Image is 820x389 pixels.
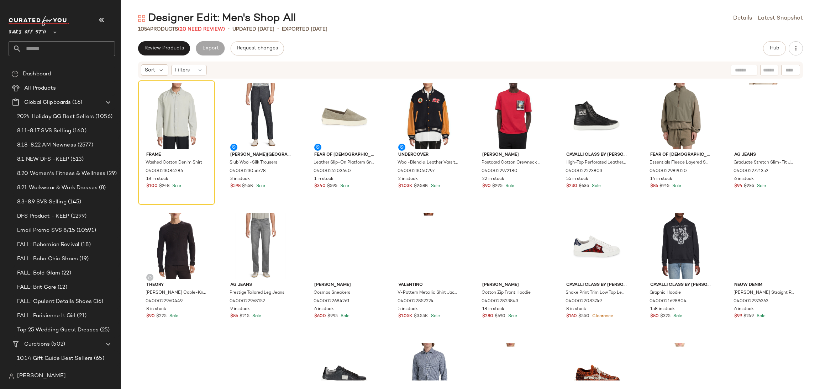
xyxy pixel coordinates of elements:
span: AG Jeans [230,282,291,288]
span: Fear of [DEMOGRAPHIC_DATA] [314,152,375,158]
span: Neuw Denim [734,282,795,288]
span: 8.1 NEW DFS -KEEP [17,155,69,164]
span: $90 [482,183,491,190]
img: 0400021698804_BLUE [645,213,716,279]
span: Sale [339,184,349,188]
span: Leather Slip-On Platform Sneakers [314,160,374,166]
span: Essentials Fleece Layered Sweater [650,160,710,166]
img: 0400022968152_PRESTIGE [225,213,296,279]
span: 6 in stock [734,176,754,182]
span: $340 [314,183,326,190]
span: Global Clipboards [24,98,71,107]
span: Sale [168,314,178,319]
span: (21) [75,312,86,320]
span: 18 in stock [482,306,504,313]
span: Sort [145,66,155,74]
img: svg%3e [138,15,145,22]
span: 0400022684261 [314,298,349,305]
span: [PERSON_NAME] [314,282,375,288]
img: 0400022823843_BLACKPRINT [477,213,548,279]
span: FALL: Brit Core [17,283,56,292]
span: 158 in stock [650,306,675,313]
span: Sale [171,184,181,188]
span: $280 [482,313,493,320]
img: 0400022852224_SILVER [393,213,464,279]
span: $99 [734,313,742,320]
span: 0400023084286 [146,168,183,175]
span: $2.58K [414,183,428,190]
span: 6 in stock [314,306,334,313]
span: 1 in stock [314,176,333,182]
span: Cavalli Class by [PERSON_NAME] [566,282,627,288]
span: $635 [579,183,589,190]
span: Saks OFF 5TH [9,24,46,37]
span: 0400022972180 [482,168,517,175]
span: (145) [67,198,82,206]
span: Email Promo SVS 8/15 [17,227,75,235]
span: Review Products [144,46,184,51]
span: Theory [146,282,207,288]
span: 5 in stock [398,306,418,313]
span: $86 [230,313,238,320]
span: All Products [24,84,56,92]
span: (20 Need Review) [178,27,225,32]
span: Sale [430,184,440,188]
span: Fear of [DEMOGRAPHIC_DATA] Essentials [650,152,711,158]
span: 8.20 Women's Fitness & Wellness [17,170,105,178]
span: Cavalli Class by [PERSON_NAME] [566,152,627,158]
span: Top 25 Wedding Guest Dresses [17,326,99,334]
span: 0400022083749 [566,298,602,305]
span: $1.5K [242,183,253,190]
span: Graphic Hoodie [650,290,681,296]
span: (36) [92,298,104,306]
img: svg%3e [9,373,14,379]
span: Washed Cotton Denim Shirt [146,160,202,166]
img: 0400022721352_13YEARSVESSEL [729,83,800,149]
span: Sale [251,314,261,319]
span: (22) [60,269,71,277]
div: Products [138,26,225,33]
span: 0400022989020 [650,168,687,175]
span: 9 in stock [230,306,250,313]
span: $80 [650,313,659,320]
span: Filters [175,66,190,74]
span: Sale [671,184,681,188]
span: (160) [71,127,86,135]
span: Cosmos Sneakers [314,290,350,296]
span: 2024 Holiday GG Best Sellers [17,113,94,121]
span: Hub [769,46,779,51]
span: 10.14 Gift Guide Best Sellers [17,355,93,363]
span: 0400022823843 [482,298,518,305]
div: Designer Edit: Men's Shop All [138,11,296,26]
span: $325 [660,313,671,320]
span: $160 [566,313,577,320]
span: (18) [79,241,91,249]
span: FALL: Parisienne It Girl [17,312,75,320]
p: Exported [DATE] [282,26,327,33]
span: $94 [734,183,742,190]
span: Undercover [398,152,459,158]
span: $550 [578,313,589,320]
span: $690 [495,313,505,320]
span: 22 in stock [482,176,504,182]
span: 6 in stock [734,306,754,313]
span: Valentino [398,282,459,288]
span: Clearance [591,314,613,319]
span: Snake Print Trim Low Top Leather Sneakers [566,290,626,296]
span: High-Top Perforated Leather Sneakers [566,160,626,166]
img: 0400022972180_BORDEAUX [477,83,548,149]
span: $248 [159,183,169,190]
button: Review Products [138,41,190,55]
p: updated [DATE] [232,26,274,33]
span: $215 [659,183,669,190]
span: FALL: Bohemian Revival [17,241,79,249]
span: Dashboard [23,70,51,78]
span: $230 [566,183,577,190]
span: (19) [78,255,89,263]
span: (10591) [75,227,96,235]
span: 1054 [138,27,150,32]
span: [PERSON_NAME] Straight Riot Jeans [734,290,794,296]
span: $995 [327,313,338,320]
span: $225 [492,183,503,190]
span: AG Jeans [734,152,795,158]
